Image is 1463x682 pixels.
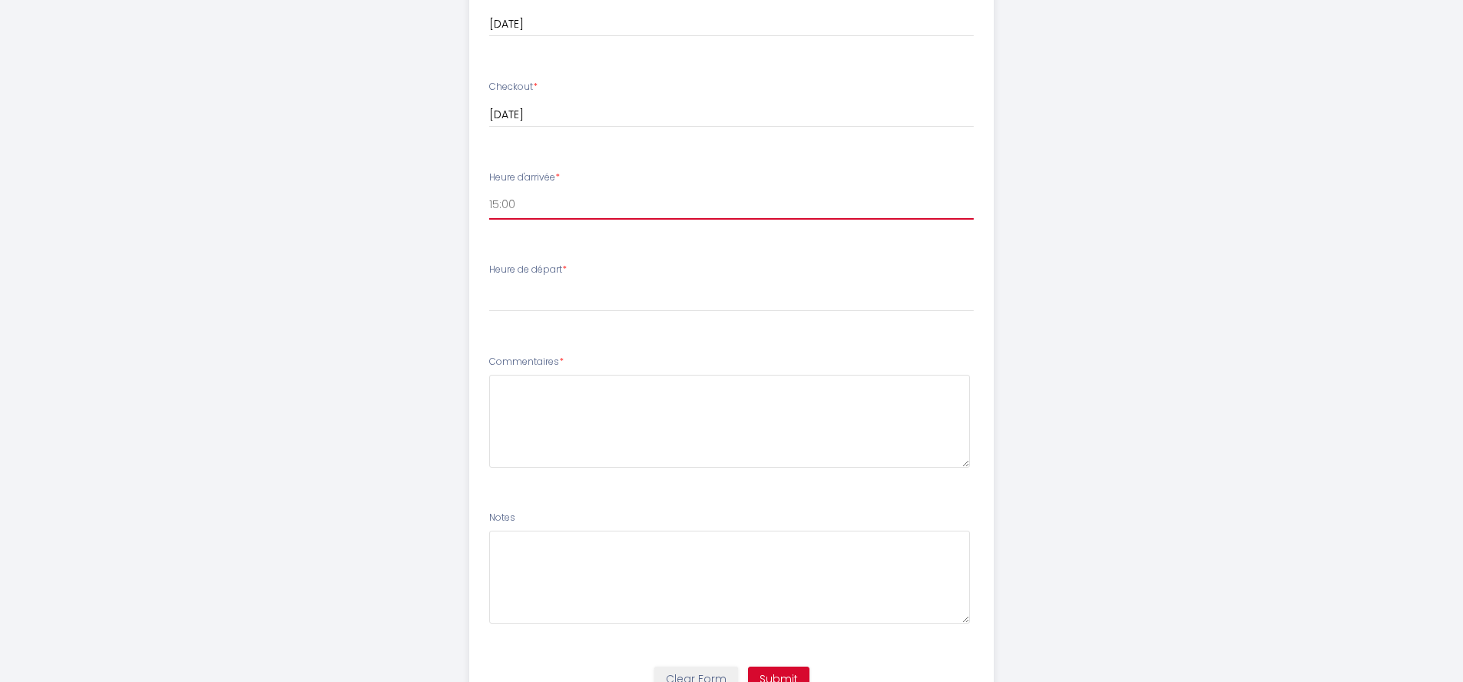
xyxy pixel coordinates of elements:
[489,263,567,277] label: Heure de départ
[489,80,538,94] label: Checkout
[489,355,564,369] label: Commentaires
[489,511,515,525] label: Notes
[489,170,560,185] label: Heure d'arrivée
